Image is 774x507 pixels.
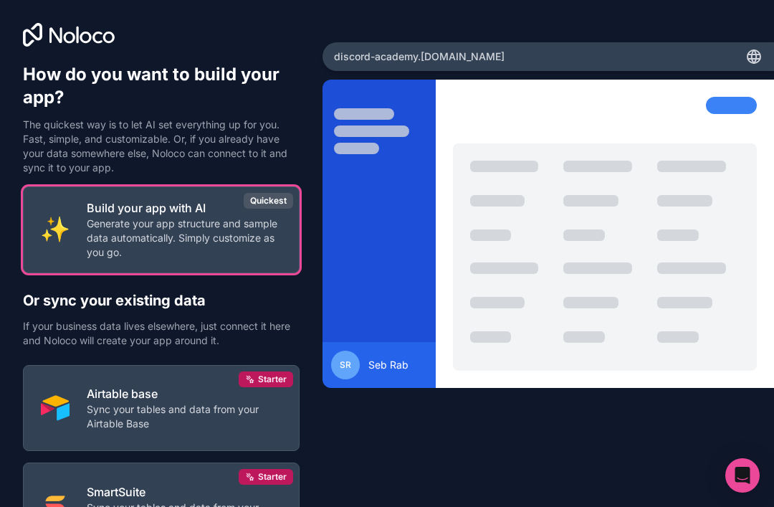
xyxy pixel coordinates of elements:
[23,365,300,452] button: AIRTABLEAirtable baseSync your tables and data from your Airtable BaseStarter
[41,394,70,422] img: AIRTABLE
[87,483,282,501] p: SmartSuite
[334,49,505,64] span: discord-academy .[DOMAIN_NAME]
[23,63,300,109] h1: How do you want to build your app?
[87,385,282,402] p: Airtable base
[258,471,287,483] span: Starter
[23,319,300,348] p: If your business data lives elsewhere, just connect it here and Noloco will create your app aroun...
[725,458,760,493] div: Open Intercom Messenger
[87,199,282,217] p: Build your app with AI
[258,374,287,385] span: Starter
[87,217,282,260] p: Generate your app structure and sample data automatically. Simply customize as you go.
[23,118,300,175] p: The quickest way is to let AI set everything up for you. Fast, simple, and customizable. Or, if y...
[244,193,293,209] div: Quickest
[23,290,300,311] h2: Or sync your existing data
[23,186,300,273] button: INTERNAL_WITH_AIBuild your app with AIGenerate your app structure and sample data automatically. ...
[41,215,70,244] img: INTERNAL_WITH_AI
[368,358,408,372] span: Seb Rab
[87,402,282,431] p: Sync your tables and data from your Airtable Base
[340,359,351,371] span: SR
